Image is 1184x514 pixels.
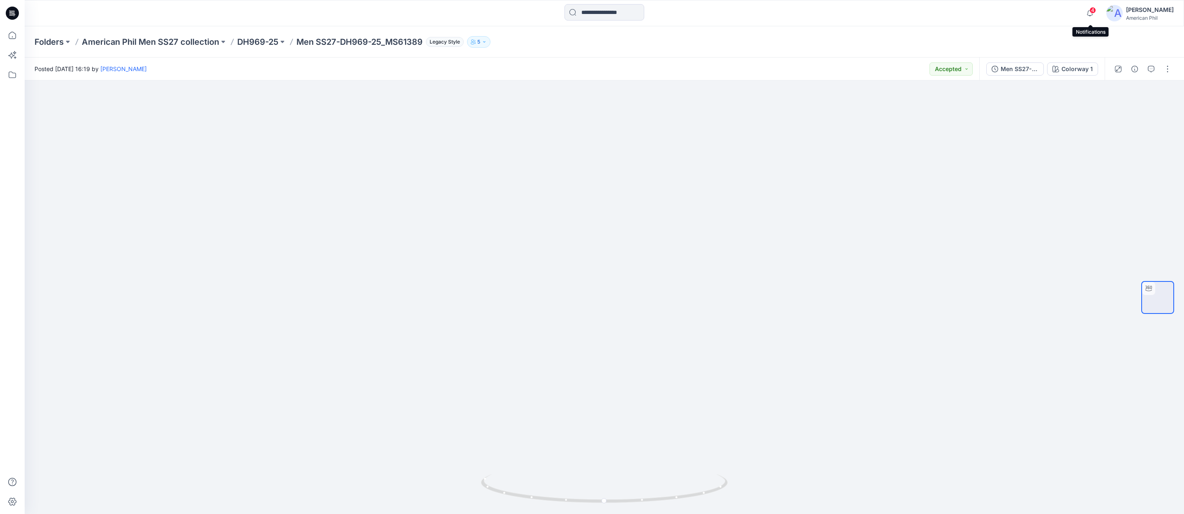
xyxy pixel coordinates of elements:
button: 5 [467,36,490,48]
p: Men SS27-DH969-25_MS61389 [296,36,423,48]
button: Colorway 1 [1047,62,1098,76]
button: Details [1128,62,1141,76]
div: Men SS27-DH969-25_MS61389 [1001,65,1038,74]
button: Legacy Style [423,36,464,48]
div: Colorway 1 [1061,65,1093,74]
img: avatar [1106,5,1123,21]
button: Men SS27-DH969-25_MS61389 [986,62,1044,76]
div: American Phil [1126,15,1174,21]
a: DH969-25 [237,36,278,48]
span: Legacy Style [426,37,464,47]
a: American Phil Men SS27 collection [82,36,219,48]
img: turntable-11-08-2025-08:20:19 [1142,282,1173,313]
span: Posted [DATE] 16:19 by [35,65,147,73]
span: 4 [1089,7,1096,14]
a: Folders [35,36,64,48]
p: 5 [477,37,480,46]
img: eyJhbGciOiJIUzI1NiIsImtpZCI6IjAiLCJzbHQiOiJzZXMiLCJ0eXAiOiJKV1QifQ.eyJkYXRhIjp7InR5cGUiOiJzdG9yYW... [357,51,851,514]
a: [PERSON_NAME] [100,65,147,72]
div: [PERSON_NAME] [1126,5,1174,15]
